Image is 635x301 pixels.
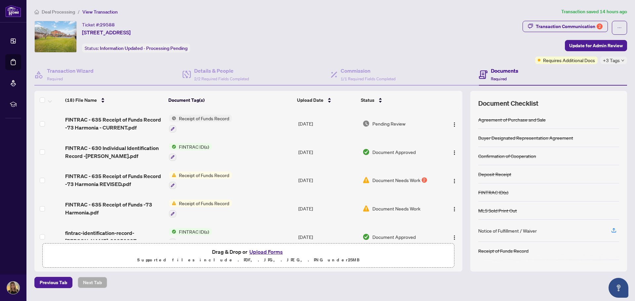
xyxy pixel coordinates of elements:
div: Status: [82,44,190,53]
img: Status Icon [169,143,176,150]
span: Update for Admin Review [569,40,623,51]
span: Status [361,96,374,104]
span: FINTRAC - 630 Individual Identification Record -[PERSON_NAME].pdf [65,144,163,160]
div: 2 [422,177,427,183]
span: Pending Review [372,120,405,127]
button: Logo [449,175,460,185]
span: 29588 [100,22,115,28]
div: Buyer Designated Representation Agreement [478,134,573,141]
div: Receipt of Funds Record [478,247,529,254]
img: Document Status [362,148,370,156]
img: Logo [452,178,457,184]
img: logo [5,5,21,17]
th: Upload Date [294,91,358,109]
button: Status IconReceipt of Funds Record [169,171,232,189]
span: 2/2 Required Fields Completed [194,76,249,81]
div: Transaction Communication [536,21,603,32]
span: Information Updated - Processing Pending [100,45,188,51]
img: Status Icon [169,171,176,179]
span: Document Needs Work [372,176,420,184]
span: Requires Additional Docs [543,56,595,64]
div: 2 [597,23,603,29]
img: Status Icon [169,115,176,122]
span: Required [491,76,507,81]
span: 1/1 Required Fields Completed [341,76,396,81]
button: Previous Tab [34,277,72,288]
div: Agreement of Purchase and Sale [478,116,546,123]
span: down [621,59,624,62]
button: Logo [449,232,460,242]
img: IMG-N12026336_1.jpg [35,21,76,52]
th: (18) File Name [63,91,166,109]
img: Logo [452,207,457,212]
div: Ticket #: [82,21,115,28]
img: Logo [452,235,457,240]
button: Update for Admin Review [565,40,627,51]
span: Required [47,76,63,81]
button: Upload Forms [247,247,285,256]
h4: Details & People [194,67,249,75]
img: Document Status [362,205,370,212]
span: Receipt of Funds Record [176,171,232,179]
span: Deal Processing [42,9,75,15]
th: Status [358,91,438,109]
img: Profile Icon [7,282,20,294]
div: FINTRAC ID(s) [478,189,508,196]
td: [DATE] [296,223,360,251]
span: FINTRAC - 635 Receipt of Funds -73 Harmonia.pdf [65,201,163,216]
button: Status IconFINTRAC ID(s) [169,143,212,161]
span: FINTRAC ID(s) [176,228,212,235]
span: fintrac-identification-record-[PERSON_NAME]-20250827-101333.pdf [65,229,163,245]
p: Supported files include .PDF, .JPG, .JPEG, .PNG under 25 MB [47,256,450,264]
h4: Commission [341,67,396,75]
span: ellipsis [617,25,622,30]
span: Receipt of Funds Record [176,200,232,207]
span: FINTRAC ID(s) [176,143,212,150]
span: Previous Tab [40,277,67,288]
div: Deposit Receipt [478,170,511,178]
span: FINTRAC - 635 Receipt of Funds Record -73 Harmonia REVISED.pdf [65,172,163,188]
span: Document Needs Work [372,205,420,212]
div: MLS Sold Print Out [478,207,517,214]
img: Document Status [362,233,370,241]
button: Next Tab [78,277,107,288]
span: +3 Tags [603,56,620,64]
td: [DATE] [296,138,360,166]
h4: Documents [491,67,518,75]
button: Status IconReceipt of Funds Record [169,115,232,132]
img: Document Status [362,176,370,184]
th: Document Tag(s) [166,91,295,109]
button: Logo [449,147,460,157]
button: Status IconReceipt of Funds Record [169,200,232,217]
h4: Transaction Wizard [47,67,94,75]
img: Status Icon [169,228,176,235]
td: [DATE] [296,166,360,195]
img: Logo [452,122,457,127]
td: [DATE] [296,194,360,223]
span: (18) File Name [65,96,97,104]
div: Confirmation of Cooperation [478,152,536,160]
span: Document Approved [372,148,416,156]
button: Open asap [609,278,628,298]
span: Document Approved [372,233,416,241]
div: Notice of Fulfillment / Waiver [478,227,537,234]
button: Logo [449,118,460,129]
span: [STREET_ADDRESS] [82,28,131,36]
button: Transaction Communication2 [523,21,608,32]
td: [DATE] [296,109,360,138]
button: Logo [449,203,460,214]
button: Status IconFINTRAC ID(s) [169,228,212,246]
span: Receipt of Funds Record [176,115,232,122]
img: Status Icon [169,200,176,207]
img: Document Status [362,120,370,127]
img: Logo [452,150,457,155]
span: Drag & Drop orUpload FormsSupported files include .PDF, .JPG, .JPEG, .PNG under25MB [43,244,454,268]
span: home [34,10,39,14]
span: Upload Date [297,96,323,104]
span: FINTRAC - 635 Receipt of Funds Record -73 Harmonia - CURRENT.pdf [65,116,163,132]
span: View Transaction [82,9,118,15]
li: / [78,8,80,16]
article: Transaction saved 14 hours ago [561,8,627,16]
span: Document Checklist [478,99,538,108]
span: Drag & Drop or [212,247,285,256]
